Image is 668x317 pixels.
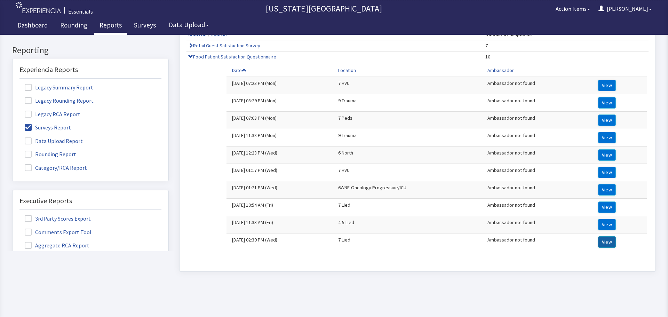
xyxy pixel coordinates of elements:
td: Ambassador not found [482,146,593,164]
div: Essentials [68,7,93,16]
td: [DATE] 07:23 PM (Mon) [226,42,333,59]
td: 7 Peds [333,77,482,94]
td: Ambassador not found [482,164,593,181]
button: View [598,201,616,213]
button: View [598,149,616,161]
button: View [598,184,616,196]
td: [DATE] 08:29 PM (Mon) [226,59,333,77]
td: Ambassador not found [482,181,593,198]
p: [US_STATE][GEOGRAPHIC_DATA] [96,3,551,14]
button: Action Items [551,2,594,16]
div: Executive Reports [19,161,161,175]
label: Aggregate RCA Report [19,206,96,215]
button: [PERSON_NAME] [594,2,656,16]
a: Location [338,32,356,39]
div: Experiencia Reports [19,30,161,44]
img: experiencia_logo.png [16,2,61,13]
td: Ambassador not found [482,129,593,146]
td: 7 [484,5,649,16]
td: Ambassador not found [482,111,593,129]
button: Data Upload [165,18,213,31]
td: Ambassador not found [482,77,593,94]
td: 6 North [333,111,482,129]
td: 9 Trauma [333,59,482,77]
td: 4-5 Lied [333,181,482,198]
td: Ambassador not found [482,198,593,216]
button: View [598,80,616,91]
td: [DATE] 11:38 PM (Mon) [226,94,333,111]
a: Food Patient Satisfaction Questionnaire [188,19,276,25]
a: Reports [94,17,127,35]
td: 7 Lied [333,198,482,216]
label: Category/RCA Report [19,128,94,137]
label: Legacy Rounding Report [19,61,101,70]
button: View [598,62,616,74]
label: Legacy RCA Report [19,74,87,84]
td: 7 Lied [333,164,482,181]
h2: Reporting [12,11,169,21]
td: Ambassador not found [482,59,593,77]
button: View [598,114,616,126]
td: 7 HVU [333,42,482,59]
label: Data Upload Report [19,101,90,110]
td: [DATE] 01:21 PM (Wed) [226,146,333,164]
td: [DATE] 07:03 PM (Mon) [226,77,333,94]
td: Ambassador not found [482,42,593,59]
td: 10 [484,16,649,27]
td: [DATE] 10:54 AM (Fri) [226,164,333,181]
button: View [598,97,616,109]
button: View [598,167,616,178]
a: Rounding [55,17,93,35]
a: Surveys [129,17,161,35]
td: Ambassador not found [482,94,593,111]
td: [DATE] 12:23 PM (Wed) [226,111,333,129]
button: View [598,132,616,143]
a: Dashboard [12,17,53,35]
label: Comments Export Tool [19,192,98,201]
label: Surveys Report [19,88,78,97]
label: Rounding Report [19,114,83,124]
td: [DATE] 11:33 AM (Fri) [226,181,333,198]
button: View [598,45,616,56]
a: Date [232,32,247,39]
td: [DATE] 01:17 PM (Wed) [226,129,333,146]
label: Legacy Summary Report [19,48,100,57]
td: 7 HVU [333,129,482,146]
a: Ambassador [487,32,514,39]
a: Retail Guest Satisfaction Survey [188,8,260,14]
td: [DATE] 02:39 PM (Wed) [226,198,333,216]
label: 3rd Party Scores Export [19,179,98,188]
td: 6WNE-Oncology Progressive/ICU [333,146,482,164]
td: 9 Trauma [333,94,482,111]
